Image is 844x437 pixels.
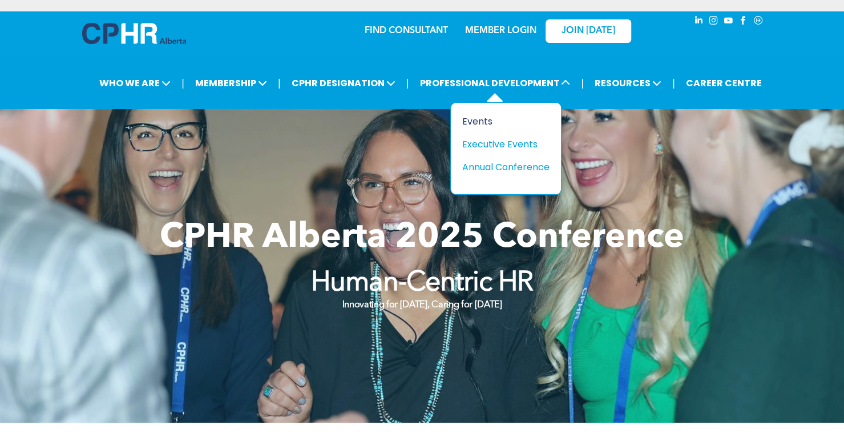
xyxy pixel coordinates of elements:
[311,270,534,297] strong: Human-Centric HR
[465,26,536,35] a: MEMBER LOGIN
[462,137,541,151] div: Executive Events
[462,114,550,129] a: Events
[406,71,409,95] li: |
[591,73,665,94] span: RESOURCES
[342,300,502,310] strong: Innovating for [DATE], Caring for [DATE]
[160,221,684,255] span: CPHR Alberta 2025 Conference
[416,73,574,94] span: PROFESSIONAL DEVELOPMENT
[278,71,281,95] li: |
[82,23,186,44] img: A blue and white logo for cp alberta
[722,14,735,30] a: youtube
[581,71,584,95] li: |
[181,71,184,95] li: |
[752,14,765,30] a: Social network
[693,14,705,30] a: linkedin
[683,73,765,94] a: CAREER CENTRE
[192,73,270,94] span: MEMBERSHIP
[462,160,541,174] div: Annual Conference
[365,26,448,35] a: FIND CONSULTANT
[546,19,631,43] a: JOIN [DATE]
[288,73,399,94] span: CPHR DESIGNATION
[672,71,675,95] li: |
[562,26,615,37] span: JOIN [DATE]
[462,137,550,151] a: Executive Events
[96,73,174,94] span: WHO WE ARE
[462,160,550,174] a: Annual Conference
[462,114,541,129] div: Events
[708,14,720,30] a: instagram
[737,14,750,30] a: facebook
